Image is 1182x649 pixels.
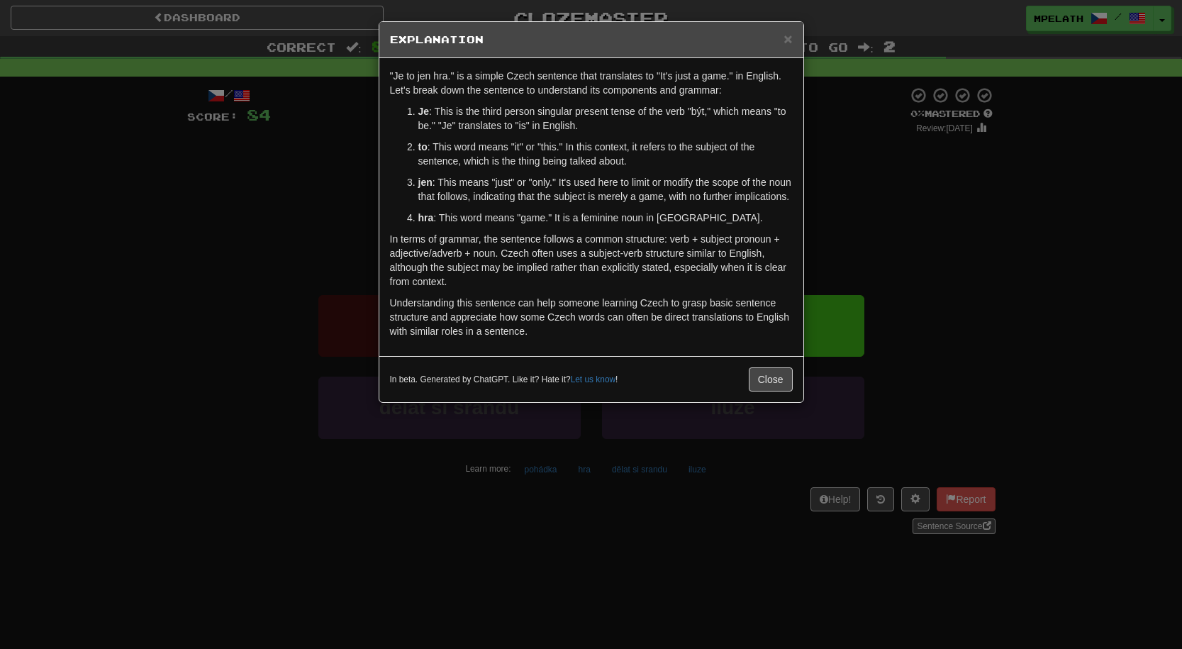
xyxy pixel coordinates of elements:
p: : This word means "game." It is a feminine noun in [GEOGRAPHIC_DATA]. [418,211,793,225]
strong: Je [418,106,430,117]
p: In terms of grammar, the sentence follows a common structure: verb + subject pronoun + adjective/... [390,232,793,289]
strong: hra [418,212,434,223]
button: Close [749,367,793,392]
small: In beta. Generated by ChatGPT. Like it? Hate it? ! [390,374,618,386]
p: Understanding this sentence can help someone learning Czech to grasp basic sentence structure and... [390,296,793,338]
span: × [784,30,792,47]
strong: jen [418,177,433,188]
p: : This is the third person singular present tense of the verb "být," which means "to be." "Je" tr... [418,104,793,133]
p: : This means "just" or "only." It's used here to limit or modify the scope of the noun that follo... [418,175,793,204]
a: Let us know [571,375,615,384]
strong: to [418,141,428,152]
p: "Je to jen hra." is a simple Czech sentence that translates to "It's just a game." in English. Le... [390,69,793,97]
p: : This word means "it" or "this." In this context, it refers to the subject of the sentence, whic... [418,140,793,168]
h5: Explanation [390,33,793,47]
button: Close [784,31,792,46]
